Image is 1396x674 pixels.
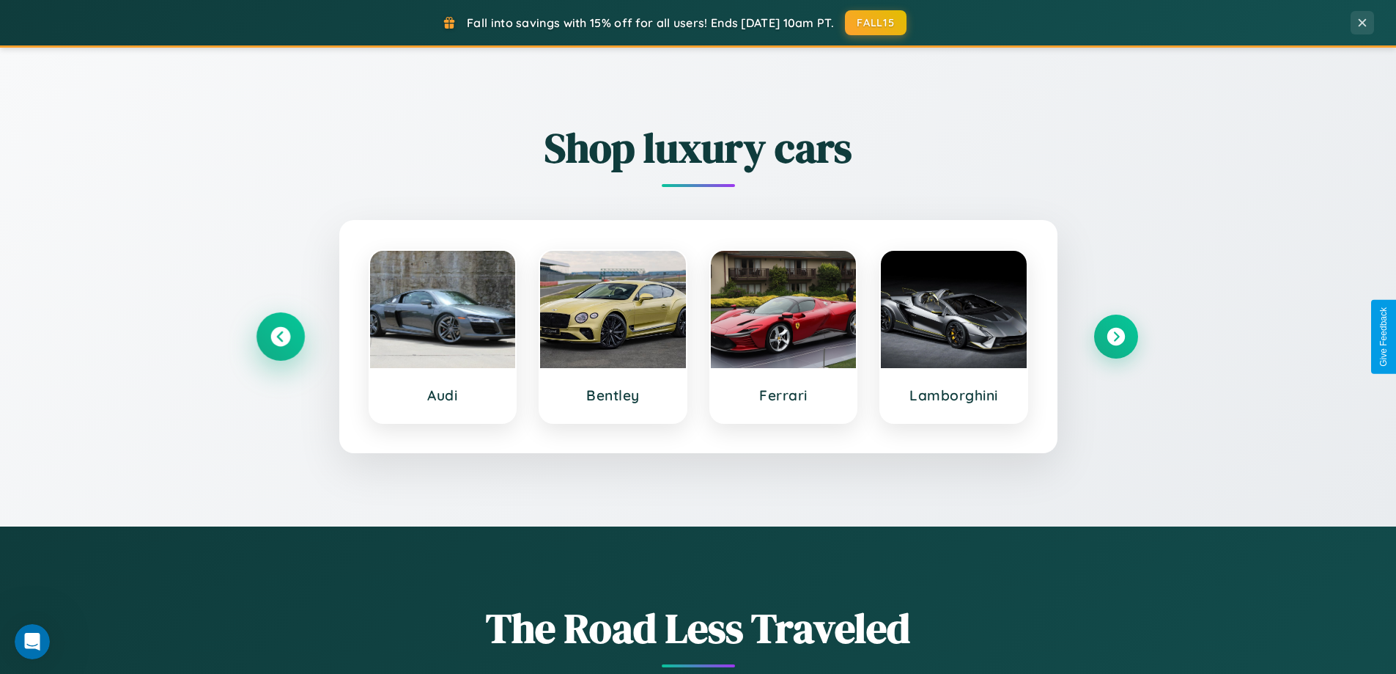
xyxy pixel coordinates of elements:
[259,120,1138,176] h2: Shop luxury cars
[725,387,842,404] h3: Ferrari
[895,387,1012,404] h3: Lamborghini
[385,387,501,404] h3: Audi
[555,387,671,404] h3: Bentley
[845,10,906,35] button: FALL15
[15,624,50,659] iframe: Intercom live chat
[1378,307,1389,367] div: Give Feedback
[259,600,1138,656] h1: The Road Less Traveled
[467,15,834,30] span: Fall into savings with 15% off for all users! Ends [DATE] 10am PT.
